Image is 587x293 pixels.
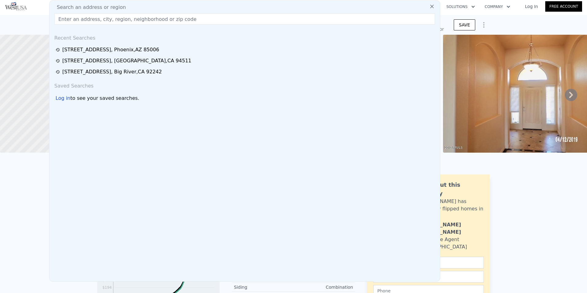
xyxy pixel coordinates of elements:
[62,68,162,76] div: [STREET_ADDRESS] , Big River , CA 92242
[394,26,444,32] div: Off Market, last sold for
[62,57,191,64] div: [STREET_ADDRESS] , [GEOGRAPHIC_DATA] , CA 94511
[62,46,159,53] div: [STREET_ADDRESS] , Phoenix , AZ 85006
[56,68,436,76] a: [STREET_ADDRESS], Big River,CA 92242
[441,1,480,12] button: Solutions
[56,46,436,53] a: [STREET_ADDRESS], Phoenix,AZ 85006
[454,19,475,30] button: SAVE
[54,14,435,25] input: Enter an address, city, region, neighborhood or zip code
[52,77,437,92] div: Saved Searches
[52,4,126,11] span: Search an address or region
[478,19,490,31] button: Show Options
[102,285,112,290] tspan: $194
[518,3,545,10] a: Log In
[56,95,70,102] div: Log in
[293,284,353,290] div: Combination
[545,1,582,12] a: Free Account
[70,95,139,102] span: to see your saved searches.
[5,2,27,11] img: Pellego
[52,29,437,44] div: Recent Searches
[415,198,484,220] div: [PERSON_NAME] has personally flipped homes in this area
[415,181,484,198] div: Ask about this property
[415,243,467,251] div: [GEOGRAPHIC_DATA]
[102,278,112,282] tspan: $224
[480,1,515,12] button: Company
[56,57,436,64] a: [STREET_ADDRESS], [GEOGRAPHIC_DATA],CA 94511
[234,284,293,290] div: Siding
[415,221,484,236] div: [PERSON_NAME] [PERSON_NAME]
